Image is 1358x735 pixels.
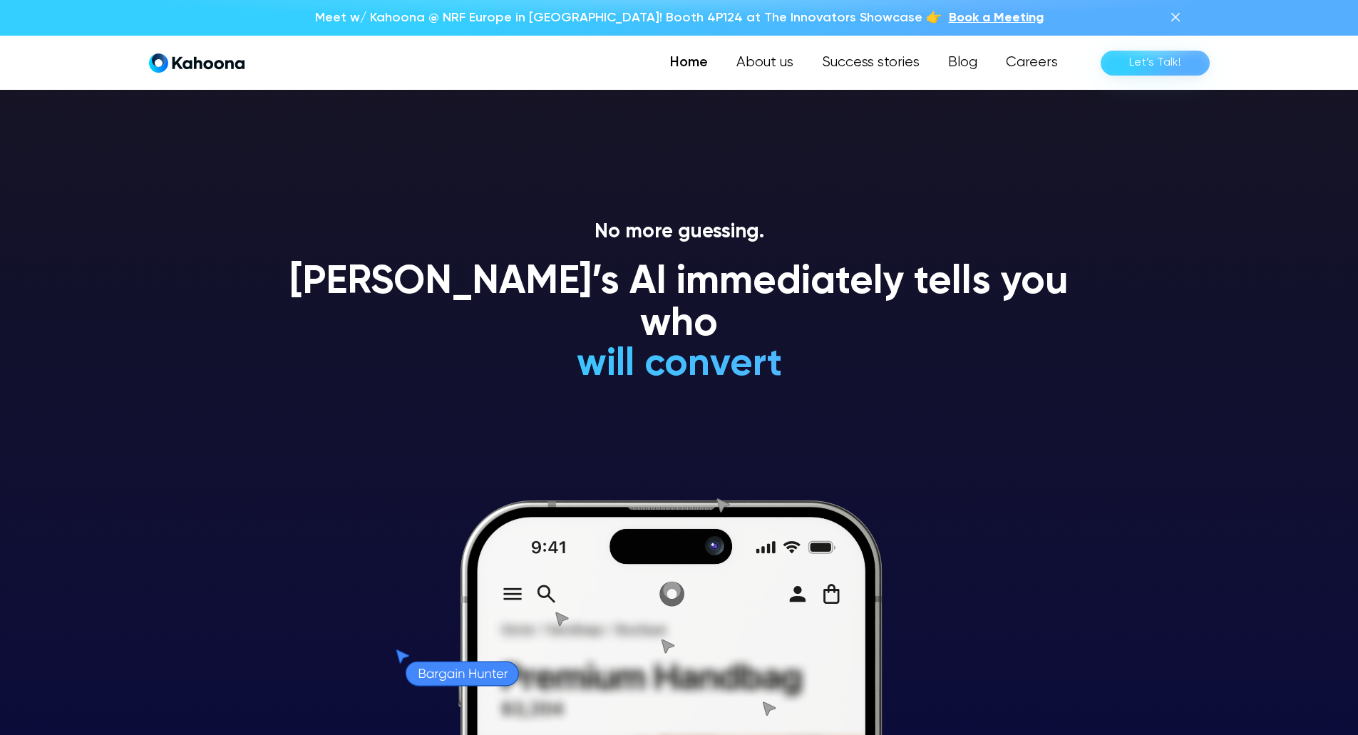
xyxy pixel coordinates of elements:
[722,48,808,77] a: About us
[273,220,1086,245] p: No more guessing.
[149,53,245,73] a: home
[1101,51,1210,76] a: Let’s Talk!
[469,344,889,386] h1: will convert
[273,262,1086,346] h1: [PERSON_NAME]’s AI immediately tells you who
[808,48,934,77] a: Success stories
[1129,51,1181,74] div: Let’s Talk!
[949,11,1044,24] span: Book a Meeting
[949,9,1044,27] a: Book a Meeting
[656,48,722,77] a: Home
[934,48,992,77] a: Blog
[315,9,942,27] p: Meet w/ Kahoona @ NRF Europe in [GEOGRAPHIC_DATA]! Booth 4P124 at The Innovators Showcase 👉
[992,48,1072,77] a: Careers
